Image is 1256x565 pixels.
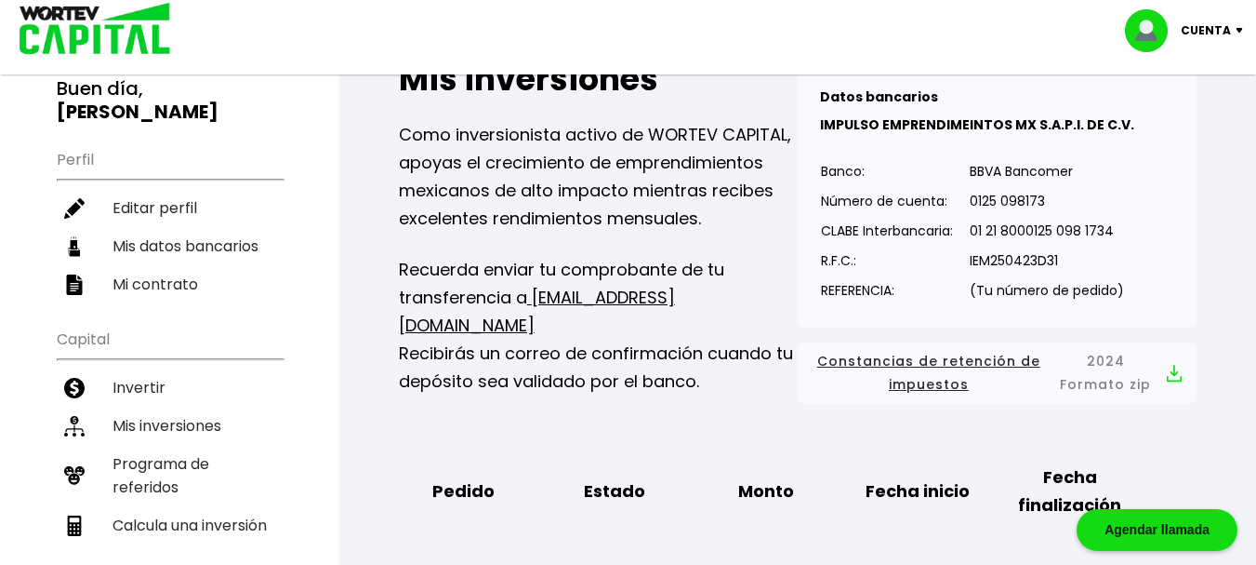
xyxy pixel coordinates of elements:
[738,478,794,505] b: Monto
[970,217,1124,245] p: 01 21 8000125 098 1734
[1231,28,1256,34] img: icon-down
[1077,509,1237,551] div: Agendar llamada
[57,99,218,125] b: [PERSON_NAME]
[820,87,938,106] b: Datos bancarios
[813,350,1045,397] span: Constancias de retención de impuestos
[820,115,1134,134] b: IMPULSO EMPRENDIMEINTOS MX S.A.P.I. DE C.V.
[432,478,495,505] b: Pedido
[1181,17,1231,45] p: Cuenta
[64,465,85,486] img: recomiendanos-icon.9b8e9327.svg
[64,198,85,219] img: editar-icon.952d3147.svg
[821,157,953,185] p: Banco:
[57,227,283,265] a: Mis datos bancarios
[584,478,645,505] b: Estado
[1006,464,1133,519] b: Fecha finalización
[57,77,283,124] h3: Buen día,
[813,350,1182,397] button: Constancias de retención de impuestos2024 Formato zip
[821,217,953,245] p: CLABE Interbancaria:
[1125,9,1181,52] img: profile-image
[57,139,283,303] ul: Perfil
[970,157,1124,185] p: BBVA Bancomer
[57,506,283,545] a: Calcula una inversión
[399,256,798,396] p: Recuerda enviar tu comprobante de tu transferencia a Recibirás un correo de confirmación cuando t...
[399,286,675,337] a: [EMAIL_ADDRESS][DOMAIN_NAME]
[64,236,85,257] img: datos-icon.10cf9172.svg
[64,416,85,437] img: inversiones-icon.6695dc30.svg
[970,247,1124,275] p: IEM250423D31
[399,61,798,98] h2: Mis inversiones
[821,247,953,275] p: R.F.C.:
[821,187,953,215] p: Número de cuenta:
[57,189,283,227] a: Editar perfil
[57,369,283,407] a: Invertir
[821,276,953,304] p: REFERENCIA:
[399,121,798,233] p: Como inversionista activo de WORTEV CAPITAL, apoyas el crecimiento de emprendimientos mexicanos d...
[64,516,85,536] img: calculadora-icon.17d418c4.svg
[64,378,85,398] img: invertir-icon.b3b967d7.svg
[970,187,1124,215] p: 0125 098173
[57,265,283,303] a: Mi contrato
[57,445,283,506] a: Programa de referidos
[64,275,85,295] img: contrato-icon.f2db500c.svg
[57,407,283,445] a: Mis inversiones
[970,276,1124,304] p: (Tu número de pedido)
[866,478,970,505] b: Fecha inicio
